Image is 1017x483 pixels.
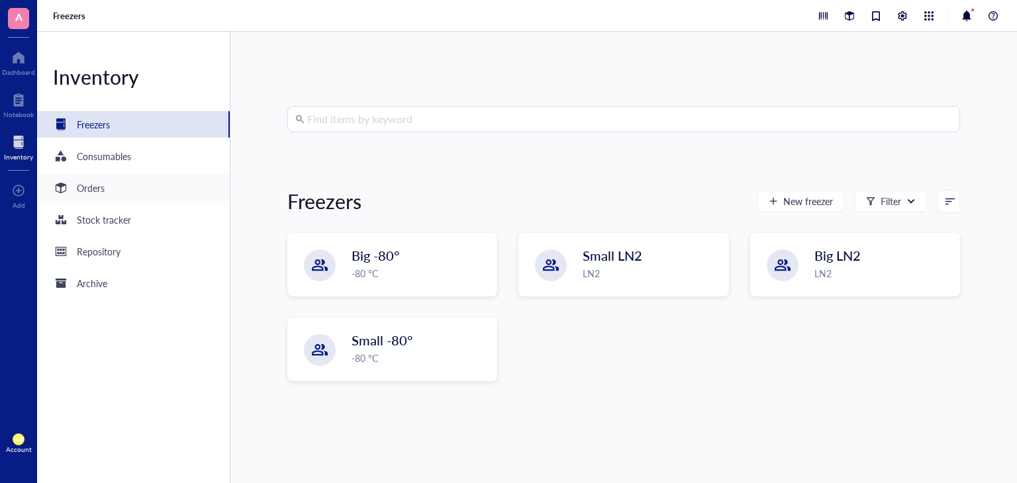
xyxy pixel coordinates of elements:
[757,191,844,212] button: New freezer
[53,10,88,22] a: Freezers
[2,68,35,76] div: Dashboard
[3,110,34,118] div: Notebook
[352,266,489,281] div: -80 °C
[814,266,951,281] div: LN2
[37,111,230,138] a: Freezers
[37,143,230,169] a: Consumables
[37,206,230,233] a: Stock tracker
[15,9,23,25] span: A
[37,175,230,201] a: Orders
[352,351,489,365] div: -80 °C
[6,445,32,453] div: Account
[77,276,107,290] div: Archive
[77,244,121,259] div: Repository
[352,246,399,265] span: Big -80°
[2,47,35,76] a: Dashboard
[881,194,901,208] div: Filter
[77,117,110,132] div: Freezers
[583,246,642,265] span: Small LN2
[13,201,25,209] div: Add
[4,132,33,161] a: Inventory
[77,181,105,195] div: Orders
[37,64,230,90] div: Inventory
[3,89,34,118] a: Notebook
[583,266,720,281] div: LN2
[287,188,362,214] div: Freezers
[37,270,230,296] a: Archive
[783,196,833,206] span: New freezer
[352,331,412,349] span: Small -80°
[37,238,230,265] a: Repository
[15,435,23,443] span: AR
[4,153,33,161] div: Inventory
[77,212,131,227] div: Stock tracker
[814,246,861,265] span: Big LN2
[77,149,131,163] div: Consumables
